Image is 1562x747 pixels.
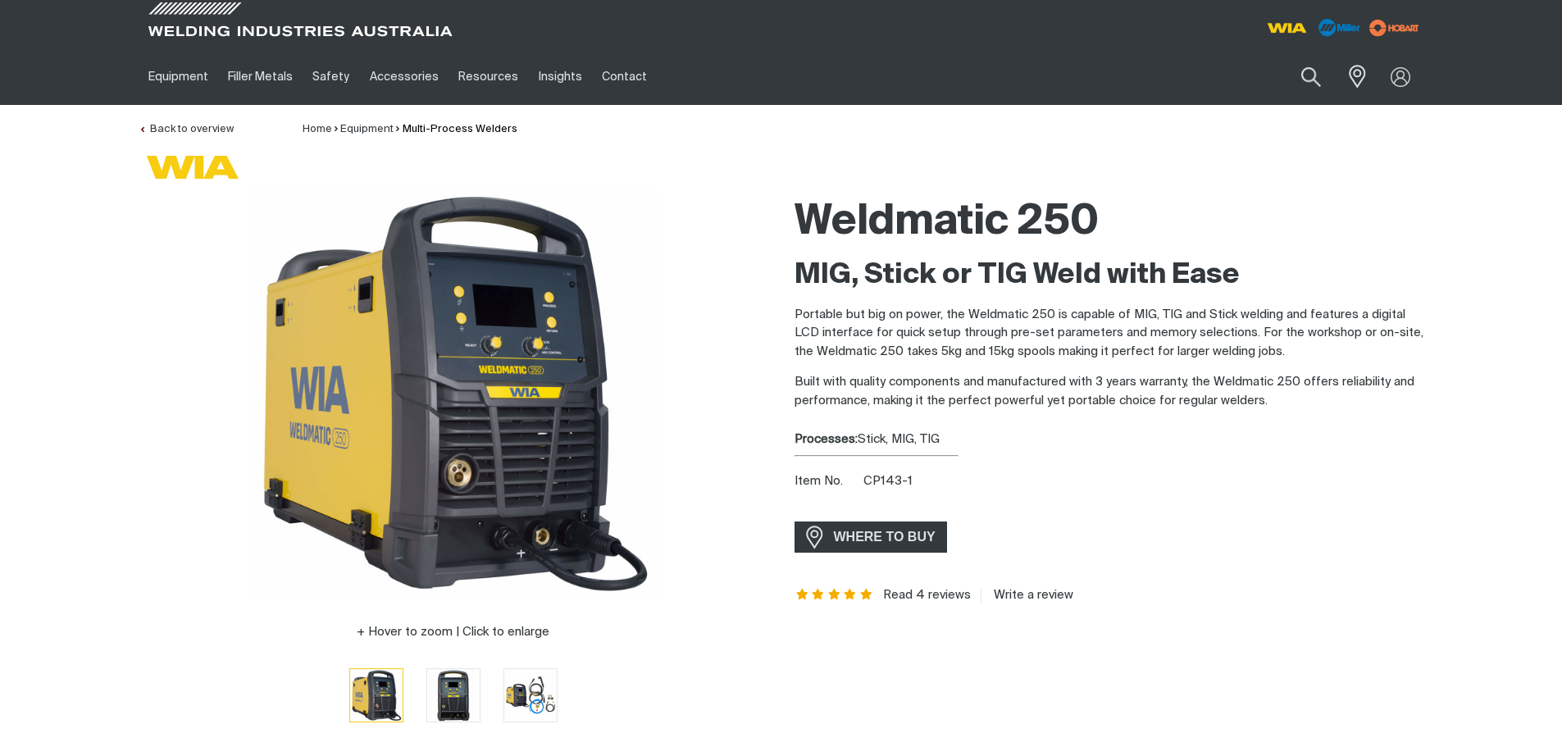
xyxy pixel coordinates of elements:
[340,124,394,134] a: Equipment
[427,669,480,722] img: Weldmatic 250
[218,48,303,105] a: Filler Metals
[795,433,858,445] strong: Processes:
[1262,57,1338,96] input: Product name or item number...
[303,121,517,138] nav: Breadcrumb
[823,524,946,550] span: WHERE TO BUY
[795,306,1424,362] p: Portable but big on power, the Weldmatic 250 is capable of MIG, TIG and Stick welding and feature...
[139,48,1103,105] nav: Main
[504,669,557,722] img: Weldmatic 250
[426,668,480,722] button: Go to slide 2
[350,669,403,722] img: Weldmatic 250
[403,124,517,134] a: Multi-Process Welders
[449,48,528,105] a: Resources
[592,48,657,105] a: Contact
[1283,57,1339,96] button: Search products
[795,472,861,491] span: Item No.
[360,48,449,105] a: Accessories
[139,124,234,134] a: Back to overview of Multi-Process Welders
[883,588,971,603] a: Read 4 reviews
[795,522,948,552] a: WHERE TO BUY
[795,590,875,601] span: Rating: 5
[795,430,1424,449] div: Stick, MIG, TIG
[139,48,218,105] a: Equipment
[528,48,591,105] a: Insights
[503,668,558,722] button: Go to slide 3
[863,475,913,487] span: CP143-1
[981,588,1073,603] a: Write a review
[795,257,1424,411] div: Built with quality components and manufactured with 3 years warranty, the Weldmatic 250 offers re...
[248,188,658,598] img: Weldmatic 250
[349,668,403,722] button: Go to slide 1
[303,48,359,105] a: Safety
[347,622,559,642] button: Hover to zoom | Click to enlarge
[303,124,332,134] a: Home
[795,196,1424,249] h1: Weldmatic 250
[795,257,1424,294] h2: MIG, Stick or TIG Weld with Ease
[1364,16,1424,40] img: miller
